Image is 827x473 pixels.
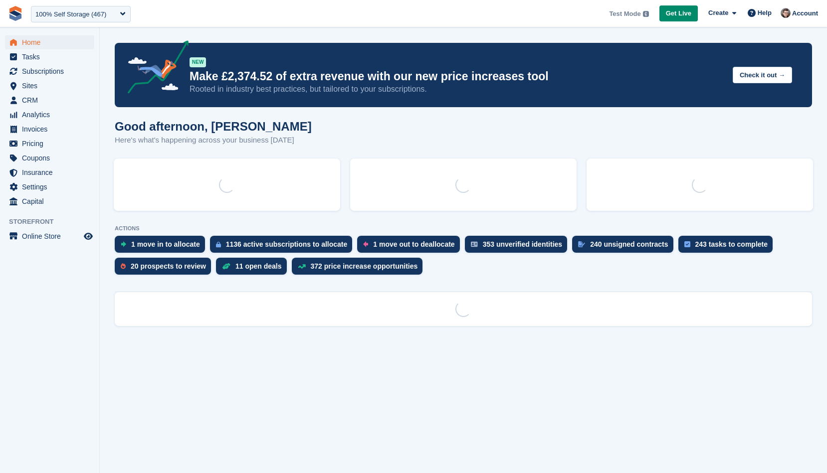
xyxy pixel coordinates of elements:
a: menu [5,137,94,151]
a: 11 open deals [216,258,292,280]
div: 1 move in to allocate [131,240,200,248]
a: 353 unverified identities [465,236,573,258]
p: ACTIONS [115,225,812,232]
a: menu [5,108,94,122]
span: CRM [22,93,82,107]
a: menu [5,122,94,136]
img: stora-icon-8386f47178a22dfd0bd8f6a31ec36ba5ce8667c1dd55bd0f319d3a0aa187defe.svg [8,6,23,21]
img: icon-info-grey-7440780725fd019a000dd9b08b2336e03edf1995a4989e88bcd33f0948082b44.svg [643,11,649,17]
span: Sites [22,79,82,93]
span: Analytics [22,108,82,122]
span: Coupons [22,151,82,165]
img: move_outs_to_deallocate_icon-f764333ba52eb49d3ac5e1228854f67142a1ed5810a6f6cc68b1a99e826820c5.svg [363,241,368,247]
span: Pricing [22,137,82,151]
span: Settings [22,180,82,194]
img: verify_identity-adf6edd0f0f0b5bbfe63781bf79b02c33cf7c696d77639b501bdc392416b5a36.svg [471,241,478,247]
a: menu [5,79,94,93]
p: Here's what's happening across your business [DATE] [115,135,312,146]
div: 1 move out to deallocate [373,240,454,248]
div: NEW [190,57,206,67]
img: prospect-51fa495bee0391a8d652442698ab0144808aea92771e9ea1ae160a38d050c398.svg [121,263,126,269]
span: Online Store [22,229,82,243]
div: 11 open deals [235,262,282,270]
img: contract_signature_icon-13c848040528278c33f63329250d36e43548de30e8caae1d1a13099fd9432cc5.svg [578,241,585,247]
a: menu [5,180,94,194]
a: 240 unsigned contracts [572,236,678,258]
img: price-adjustments-announcement-icon-8257ccfd72463d97f412b2fc003d46551f7dbcb40ab6d574587a9cd5c0d94... [119,40,189,97]
a: Preview store [82,230,94,242]
span: Subscriptions [22,64,82,78]
span: Create [708,8,728,18]
a: menu [5,151,94,165]
p: Make £2,374.52 of extra revenue with our new price increases tool [190,69,725,84]
a: menu [5,229,94,243]
div: 100% Self Storage (467) [35,9,106,19]
div: 1136 active subscriptions to allocate [226,240,348,248]
span: Get Live [666,8,691,18]
a: 1136 active subscriptions to allocate [210,236,358,258]
a: menu [5,165,94,179]
span: Invoices [22,122,82,136]
a: 1 move out to deallocate [357,236,464,258]
span: Tasks [22,50,82,64]
div: 240 unsigned contracts [590,240,668,248]
span: Storefront [9,217,99,227]
div: 20 prospects to review [131,262,206,270]
span: Capital [22,194,82,208]
span: Home [22,35,82,49]
button: Check it out → [733,67,792,83]
span: Insurance [22,165,82,179]
img: active_subscription_to_allocate_icon-d502201f5373d7db506a760aba3b589e785aa758c864c3986d89f69b8ff3... [216,241,221,248]
a: menu [5,50,94,64]
span: Help [758,8,772,18]
div: 243 tasks to complete [695,240,768,248]
a: 243 tasks to complete [678,236,778,258]
p: Rooted in industry best practices, but tailored to your subscriptions. [190,84,725,95]
a: menu [5,194,94,208]
a: 372 price increase opportunities [292,258,428,280]
img: move_ins_to_allocate_icon-fdf77a2bb77ea45bf5b3d319d69a93e2d87916cf1d5bf7949dd705db3b84f3ca.svg [121,241,126,247]
div: 372 price increase opportunities [311,262,418,270]
img: price_increase_opportunities-93ffe204e8149a01c8c9dc8f82e8f89637d9d84a8eef4429ea346261dce0b2c0.svg [298,264,306,269]
a: 1 move in to allocate [115,236,210,258]
a: menu [5,35,94,49]
img: deal-1b604bf984904fb50ccaf53a9ad4b4a5d6e5aea283cecdc64d6e3604feb123c2.svg [222,263,230,270]
a: menu [5,64,94,78]
span: Account [792,8,818,18]
span: Test Mode [609,9,640,19]
img: task-75834270c22a3079a89374b754ae025e5fb1db73e45f91037f5363f120a921f8.svg [684,241,690,247]
a: 20 prospects to review [115,258,216,280]
img: Steven Hylands [781,8,791,18]
h1: Good afternoon, [PERSON_NAME] [115,120,312,133]
div: 353 unverified identities [483,240,563,248]
a: menu [5,93,94,107]
a: Get Live [659,5,698,22]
